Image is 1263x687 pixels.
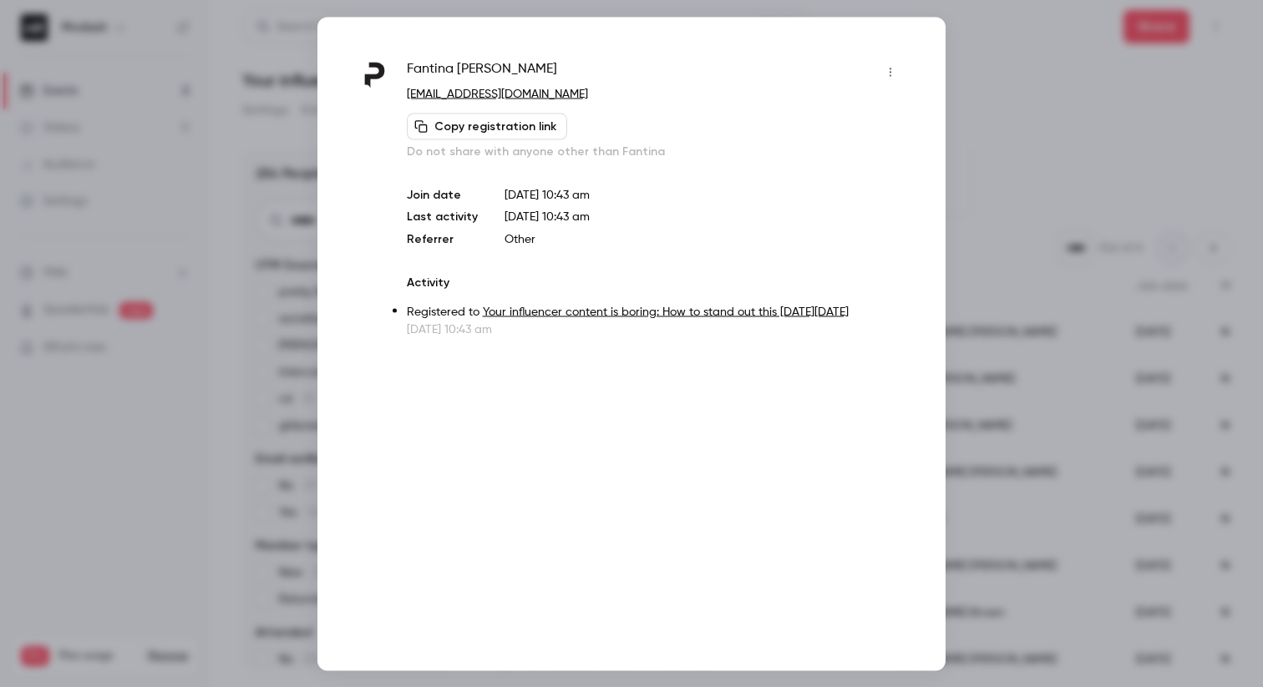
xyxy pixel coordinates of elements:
[407,88,588,99] a: [EMAIL_ADDRESS][DOMAIN_NAME]
[407,274,904,290] p: Activity
[407,321,904,337] p: [DATE] 10:43 am
[407,143,904,159] p: Do not share with anyone other than Fantina
[407,208,478,225] p: Last activity
[407,113,567,139] button: Copy registration link
[407,303,904,321] p: Registered to
[505,230,904,247] p: Other
[359,60,390,91] img: pelckmans.be
[505,186,904,203] p: [DATE] 10:43 am
[407,186,478,203] p: Join date
[483,306,849,317] a: Your influencer content is boring: How to stand out this [DATE][DATE]
[407,230,478,247] p: Referrer
[505,210,590,222] span: [DATE] 10:43 am
[407,58,557,85] span: Fantina [PERSON_NAME]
